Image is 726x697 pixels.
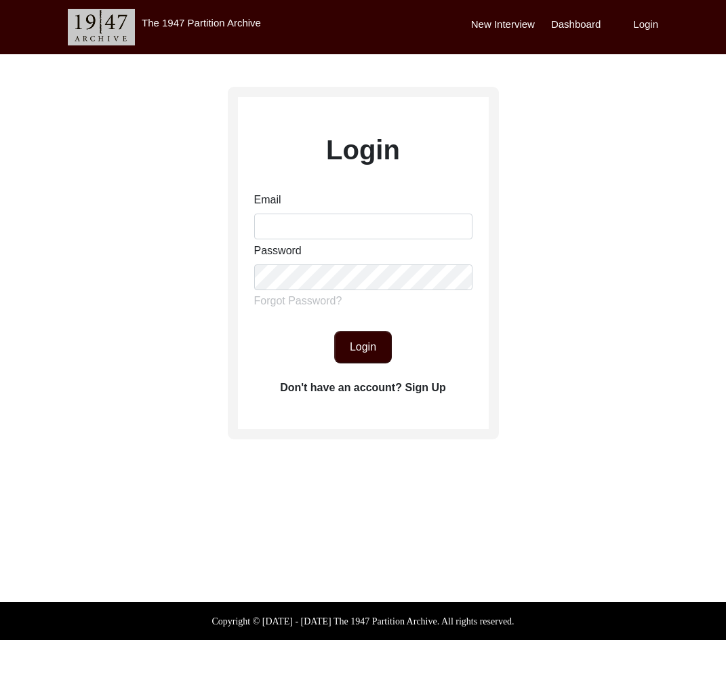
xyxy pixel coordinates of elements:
[68,9,135,45] img: header-logo.png
[471,17,535,33] label: New Interview
[326,130,400,170] label: Login
[211,614,514,629] label: Copyright © [DATE] - [DATE] The 1947 Partition Archive. All rights reserved.
[142,17,261,28] label: The 1947 Partition Archive
[254,192,281,208] label: Email
[254,293,342,309] label: Forgot Password?
[551,17,601,33] label: Dashboard
[280,380,446,396] label: Don't have an account? Sign Up
[254,243,302,259] label: Password
[633,17,658,33] label: Login
[334,331,392,363] button: Login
